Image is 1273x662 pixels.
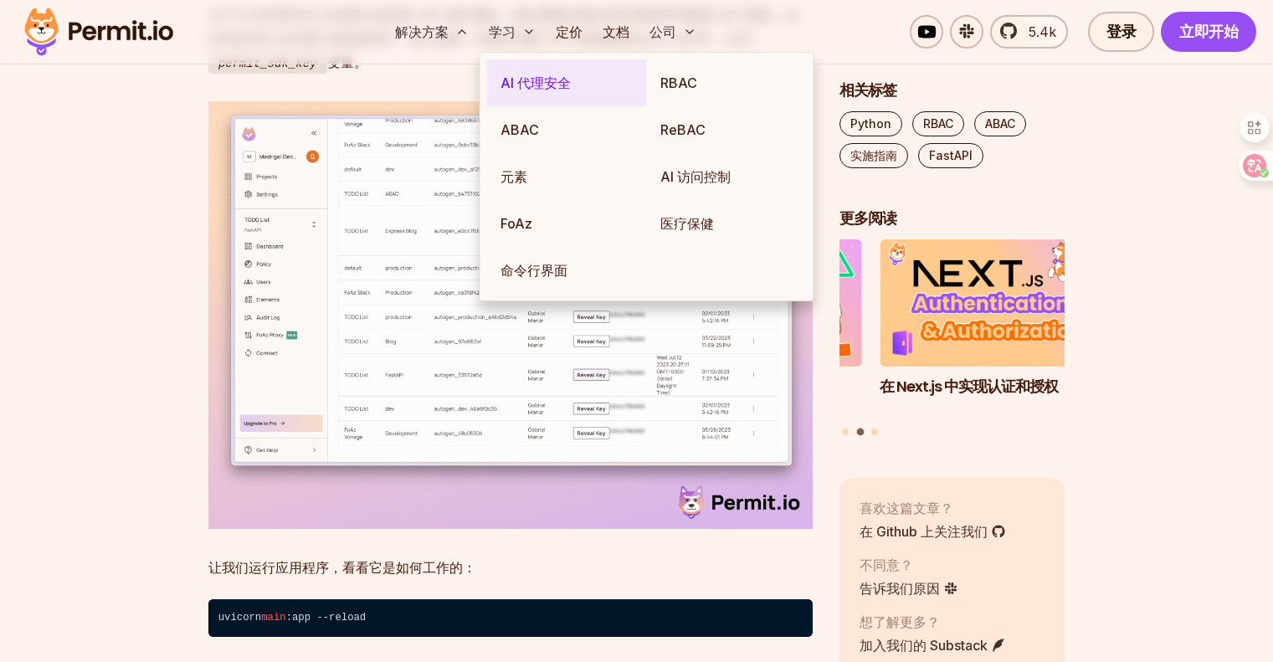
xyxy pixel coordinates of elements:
font: 立即开始 [1179,21,1238,42]
font: 定价 [556,23,583,40]
font: 让我们运行应用程序，看看它是如何工作的： [208,559,476,576]
a: 定价 [549,15,589,49]
font: 公司 [649,23,676,40]
a: RBAC [912,111,964,136]
a: 医疗保健 [647,200,807,247]
a: 命令行界面 [487,247,647,294]
span: 5.4k [1019,22,1056,42]
a: ReBAC [647,106,807,153]
font: 更多阅读 [839,208,896,228]
font: 想了解更多？ [860,613,940,630]
a: 立即开始 [1161,12,1256,52]
span: main [261,612,285,624]
a: 实施指南 [839,143,908,168]
font: 文档 [603,23,629,40]
a: FoAz [487,200,647,247]
button: Go to slide 2 [856,428,864,435]
a: 加入我们的 Substack [860,635,1006,655]
font: 解决方案 [395,23,449,40]
img: Implementing Authentication and Authorization in Next.js [880,239,1106,367]
li: 1 of 3 [636,239,862,418]
li: 2 of 3 [880,239,1106,418]
a: 在 Github 上关注我们 [860,521,1006,541]
font: 为了与 [DOMAIN_NAME] 的决策 API 进行通信，我们需要在我们的应用程序中配置 API 密钥。在 [DOMAIN_NAME] 管理应用中，进入设置，将您环境的 API 密钥复制到.... [208,7,798,70]
img: SDK Key Config.png [208,101,813,529]
button: 学习 [482,15,542,49]
button: Go to slide 3 [871,429,878,435]
a: 告诉我们原因 [860,578,958,598]
font: 登录 [1106,21,1136,42]
a: AI 访问控制 [647,153,807,200]
a: Implementing Authentication and Authorization in Next.js在 Next.js 中实现认证和授权 [880,239,1106,418]
a: 登录 [1088,12,1154,52]
button: 公司 [643,15,703,49]
a: RBAC [647,59,807,106]
a: 5.4k [990,15,1068,49]
font: 学习 [489,23,516,40]
font: 相关标签 [839,80,896,100]
font: 不同意？ [860,557,913,573]
div: Posts [839,239,1065,438]
a: ABAC [487,106,647,153]
a: 文档 [596,15,636,49]
button: Go to slide 1 [842,429,849,435]
font: 命令行界面 [500,262,567,279]
a: FastAPI [918,143,983,168]
font: 元素 [500,168,527,185]
font: 医疗保健 [660,215,714,232]
a: Python [839,111,902,136]
a: 元素 [487,153,647,200]
font: AI 代理安全 [500,74,571,91]
font: 在 Next.js 中实现认证和授权 [880,375,1058,396]
img: Permit logo [17,3,181,60]
font: 喜欢这篇文章？ [860,500,953,516]
button: 解决方案 [388,15,475,49]
a: ABAC [974,111,1026,136]
code: uvicorn :app --reload [208,599,813,638]
a: AI 代理安全 [487,59,647,106]
font: AI 访问控制 [660,168,731,185]
font: 实施指南 [850,148,897,162]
